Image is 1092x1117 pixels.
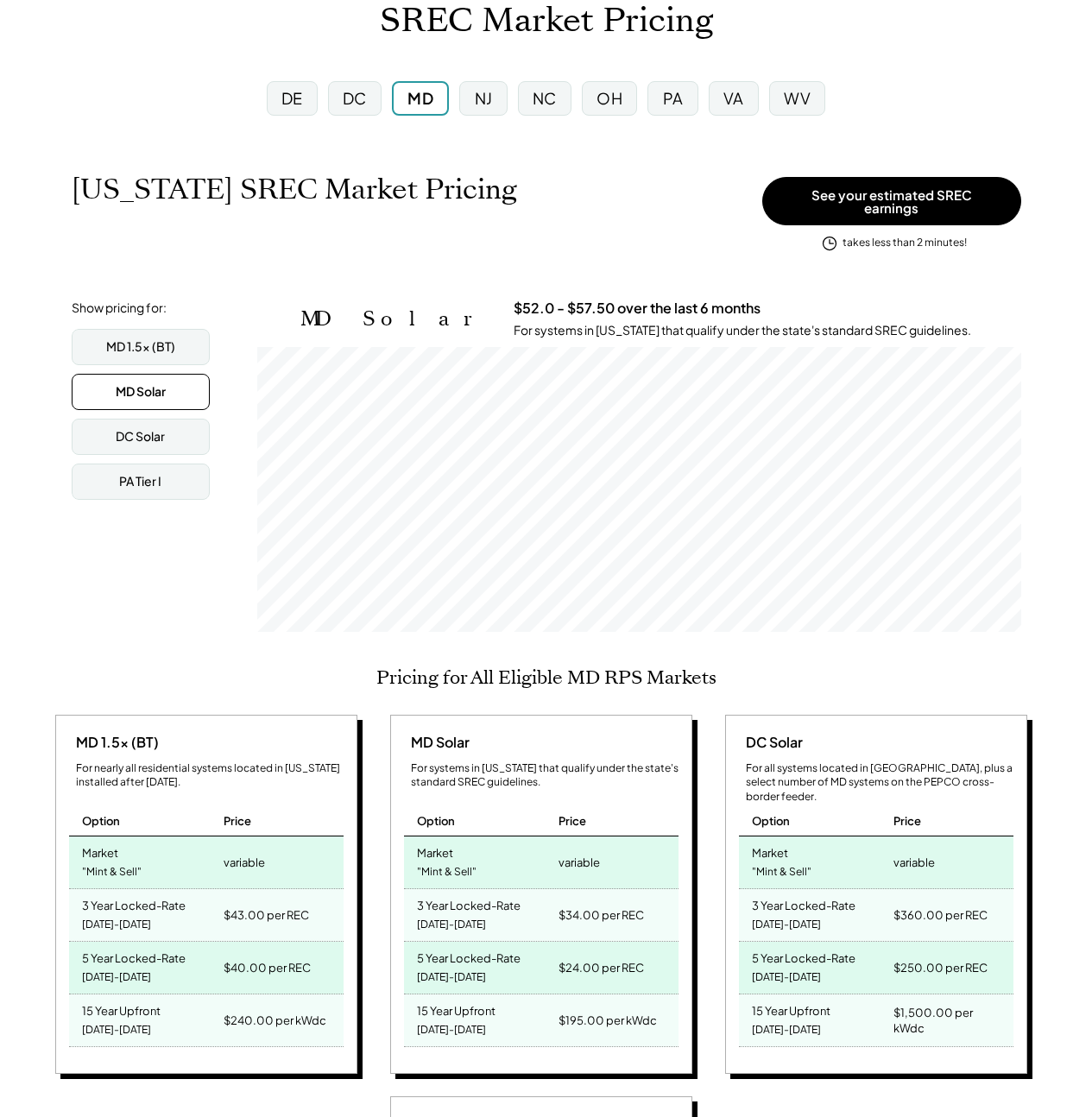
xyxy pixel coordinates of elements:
div: 5 Year Locked-Rate [752,946,855,966]
div: DC [343,87,367,109]
div: Price [559,813,586,829]
div: For nearly all residential systems located in [US_STATE] installed after [DATE]. [76,761,344,791]
div: For all systems located in [GEOGRAPHIC_DATA], plus a select number of MD systems on the PEPCO cro... [746,761,1013,805]
h3: $52.0 - $57.50 over the last 6 months [514,300,761,318]
div: "Mint & Sell" [417,861,477,884]
div: [DATE]-[DATE] [82,1019,151,1042]
div: MD 1.5x (BT) [69,733,159,752]
div: VA [723,87,744,109]
div: $1,500.00 per kWdc [893,1000,1004,1040]
div: 3 Year Locked-Rate [752,893,855,913]
div: OH [596,87,622,109]
div: PA [663,87,684,109]
div: 15 Year Upfront [82,999,161,1019]
div: [DATE]-[DATE] [82,913,151,937]
div: MD Solar [116,383,166,401]
div: 15 Year Upfront [417,999,496,1019]
div: [DATE]-[DATE] [752,1019,821,1042]
div: $40.00 per REC [224,956,311,980]
div: Price [224,813,251,829]
div: MD Solar [404,733,470,752]
div: $250.00 per REC [893,956,988,980]
div: MD [407,87,433,109]
div: Market [417,841,453,861]
div: $24.00 per REC [559,956,644,980]
div: [DATE]-[DATE] [752,913,821,937]
h1: SREC Market Pricing [380,1,713,41]
div: Market [82,841,118,861]
div: Option [82,813,120,829]
div: DE [281,87,303,109]
div: For systems in [US_STATE] that qualify under the state's standard SREC guidelines. [411,761,679,791]
div: variable [893,850,935,874]
div: For systems in [US_STATE] that qualify under the state's standard SREC guidelines. [514,322,971,339]
div: "Mint & Sell" [752,861,811,884]
div: $43.00 per REC [224,903,309,927]
div: 5 Year Locked-Rate [82,946,186,966]
div: variable [224,850,265,874]
div: DC Solar [116,428,165,445]
div: [DATE]-[DATE] [752,966,821,989]
div: Option [417,813,455,829]
div: $240.00 per kWdc [224,1008,326,1032]
div: WV [784,87,811,109]
div: NJ [475,87,493,109]
div: Market [752,841,788,861]
div: variable [559,850,600,874]
div: takes less than 2 minutes! [843,236,967,250]
div: [DATE]-[DATE] [82,966,151,989]
div: 5 Year Locked-Rate [417,946,521,966]
div: 3 Year Locked-Rate [82,893,186,913]
div: $34.00 per REC [559,903,644,927]
div: [DATE]-[DATE] [417,1019,486,1042]
div: [DATE]-[DATE] [417,966,486,989]
div: "Mint & Sell" [82,861,142,884]
h2: Pricing for All Eligible MD RPS Markets [376,666,716,689]
div: 3 Year Locked-Rate [417,893,521,913]
button: See your estimated SREC earnings [762,177,1021,225]
div: 15 Year Upfront [752,999,830,1019]
h1: [US_STATE] SREC Market Pricing [72,173,517,206]
div: $195.00 per kWdc [559,1008,657,1032]
div: Option [752,813,790,829]
div: NC [533,87,557,109]
div: MD 1.5x (BT) [106,338,175,356]
div: [DATE]-[DATE] [417,913,486,937]
h2: MD Solar [300,306,488,331]
div: $360.00 per REC [893,903,988,927]
div: PA Tier I [119,473,161,490]
div: Price [893,813,921,829]
div: DC Solar [739,733,803,752]
div: Show pricing for: [72,300,167,317]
